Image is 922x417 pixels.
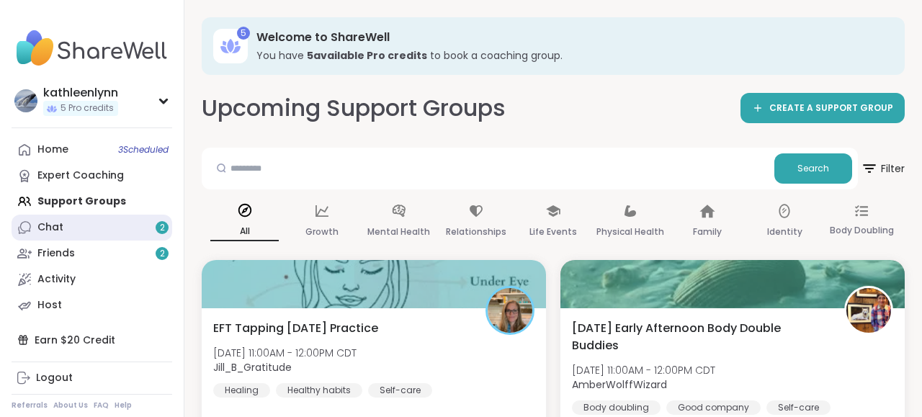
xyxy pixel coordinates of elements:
[160,248,165,260] span: 2
[202,92,506,125] h2: Upcoming Support Groups
[276,383,362,398] div: Healthy habits
[37,246,75,261] div: Friends
[774,153,852,184] button: Search
[37,298,62,313] div: Host
[572,363,715,377] span: [DATE] 11:00AM - 12:00PM CDT
[213,346,357,360] span: [DATE] 11:00AM - 12:00PM CDT
[12,163,172,189] a: Expert Coaching
[12,215,172,241] a: Chat2
[213,360,292,375] b: Jill_B_Gratitude
[12,365,172,391] a: Logout
[213,383,270,398] div: Healing
[37,169,124,183] div: Expert Coaching
[572,320,828,354] span: [DATE] Early Afternoon Body Double Buddies
[53,400,88,411] a: About Us
[529,223,577,241] p: Life Events
[118,144,169,156] span: 3 Scheduled
[767,223,802,241] p: Identity
[37,272,76,287] div: Activity
[861,148,905,189] button: Filter
[37,220,63,235] div: Chat
[210,223,279,241] p: All
[861,151,905,186] span: Filter
[160,222,165,234] span: 2
[256,48,885,63] h3: You have to book a coaching group.
[12,400,48,411] a: Referrals
[94,400,109,411] a: FAQ
[368,383,432,398] div: Self-care
[12,137,172,163] a: Home3Scheduled
[307,48,427,63] b: 5 available Pro credit s
[740,93,905,123] a: CREATE A SUPPORT GROUP
[12,266,172,292] a: Activity
[572,377,667,392] b: AmberWolffWizard
[488,288,532,333] img: Jill_B_Gratitude
[37,143,68,157] div: Home
[61,102,114,115] span: 5 Pro credits
[830,222,894,239] p: Body Doubling
[846,288,891,333] img: AmberWolffWizard
[769,102,893,115] span: CREATE A SUPPORT GROUP
[572,400,661,415] div: Body doubling
[14,89,37,112] img: kathleenlynn
[213,320,378,337] span: EFT Tapping [DATE] Practice
[115,400,132,411] a: Help
[12,292,172,318] a: Host
[446,223,506,241] p: Relationships
[305,223,339,241] p: Growth
[666,400,761,415] div: Good company
[237,27,250,40] div: 5
[43,85,118,101] div: kathleenlynn
[797,162,829,175] span: Search
[36,371,73,385] div: Logout
[256,30,885,45] h3: Welcome to ShareWell
[367,223,430,241] p: Mental Health
[766,400,831,415] div: Self-care
[693,223,722,241] p: Family
[12,241,172,266] a: Friends2
[12,327,172,353] div: Earn $20 Credit
[596,223,664,241] p: Physical Health
[12,23,172,73] img: ShareWell Nav Logo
